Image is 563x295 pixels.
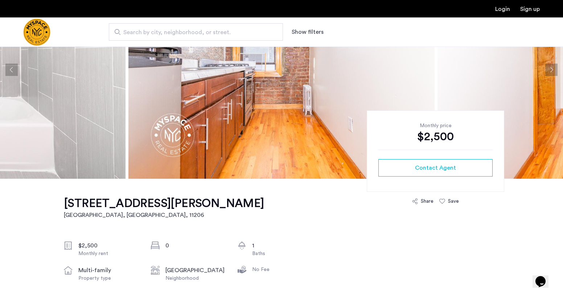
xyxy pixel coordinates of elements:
[165,241,226,250] div: 0
[165,275,226,282] div: Neighborhood
[545,64,558,76] button: Next apartment
[378,159,493,177] button: button
[23,19,50,46] img: logo
[78,241,139,250] div: $2,500
[23,19,50,46] a: Cazamio Logo
[109,23,283,41] input: Apartment Search
[165,266,226,275] div: [GEOGRAPHIC_DATA]
[64,196,264,211] h1: [STREET_ADDRESS][PERSON_NAME]
[252,250,313,257] div: Baths
[421,198,433,205] div: Share
[64,211,264,219] h2: [GEOGRAPHIC_DATA], [GEOGRAPHIC_DATA] , 11206
[520,6,540,12] a: Registration
[252,266,313,273] div: No Fee
[78,275,139,282] div: Property type
[448,198,459,205] div: Save
[533,266,556,288] iframe: chat widget
[378,122,493,129] div: Monthly price
[495,6,510,12] a: Login
[292,28,324,36] button: Show or hide filters
[64,196,264,219] a: [STREET_ADDRESS][PERSON_NAME][GEOGRAPHIC_DATA], [GEOGRAPHIC_DATA], 11206
[252,241,313,250] div: 1
[78,266,139,275] div: multi-family
[415,163,456,172] span: Contact Agent
[78,250,139,257] div: Monthly rent
[5,64,18,76] button: Previous apartment
[378,129,493,144] div: $2,500
[123,28,263,37] span: Search by city, neighborhood, or street.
